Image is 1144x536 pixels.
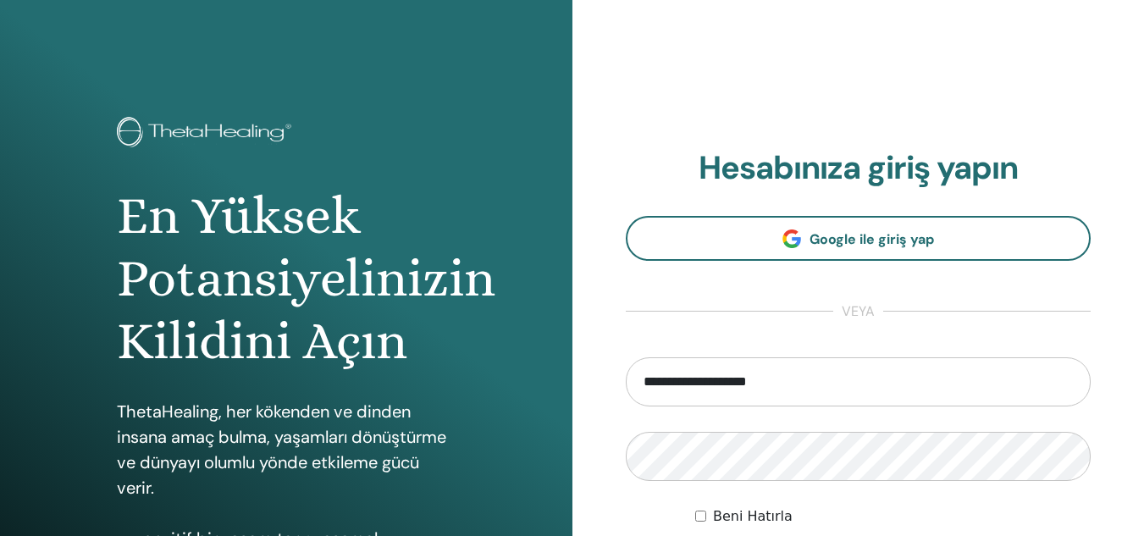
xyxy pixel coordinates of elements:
[626,149,1091,188] h2: Hesabınıza giriş yapın
[626,216,1091,261] a: Google ile giriş yap
[810,230,934,248] span: Google ile giriş yap
[695,506,1091,527] div: Keep me authenticated indefinitely or until I manually logout
[117,399,456,500] p: ThetaHealing, her kökenden ve dinden insana amaç bulma, yaşamları dönüştürme ve dünyayı olumlu yö...
[117,185,456,373] h1: En Yüksek Potansiyelinizin Kilidini Açın
[833,301,883,322] span: veya
[713,506,793,527] label: Beni Hatırla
